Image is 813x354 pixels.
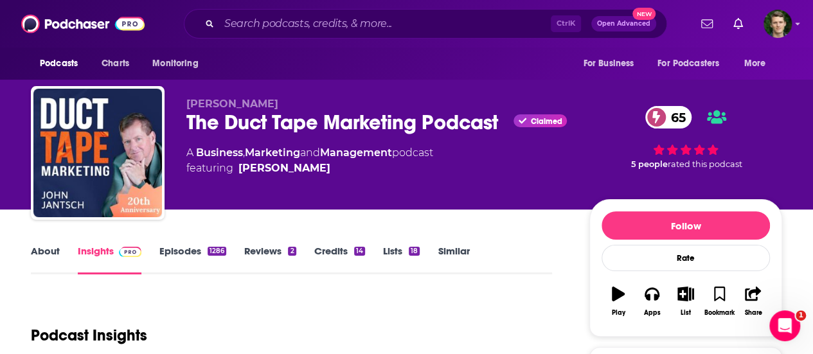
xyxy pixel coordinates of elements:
[704,309,735,317] div: Bookmark
[631,159,668,169] span: 5 people
[354,247,365,256] div: 14
[186,145,433,176] div: A podcast
[196,146,243,159] a: Business
[657,55,719,73] span: For Podcasters
[744,55,766,73] span: More
[184,9,667,39] div: Search podcasts, credits, & more...
[737,278,770,324] button: Share
[320,146,392,159] a: Management
[78,245,141,274] a: InsightsPodchaser Pro
[186,161,433,176] span: featuring
[589,98,782,177] div: 65 5 peoplerated this podcast
[208,247,226,256] div: 1286
[31,326,147,345] h1: Podcast Insights
[602,278,635,324] button: Play
[40,55,78,73] span: Podcasts
[702,278,736,324] button: Bookmark
[186,98,278,110] span: [PERSON_NAME]
[243,146,245,159] span: ,
[658,106,692,128] span: 65
[21,12,145,36] img: Podchaser - Follow, Share and Rate Podcasts
[602,245,770,271] div: Rate
[764,10,792,38] span: Logged in as drew.kilman
[438,245,469,274] a: Similar
[530,118,562,125] span: Claimed
[244,245,296,274] a: Reviews2
[649,51,738,76] button: open menu
[288,247,296,256] div: 2
[602,211,770,240] button: Follow
[383,245,420,274] a: Lists18
[728,13,748,35] a: Show notifications dropdown
[591,16,656,31] button: Open AdvancedNew
[409,247,420,256] div: 18
[159,245,226,274] a: Episodes1286
[764,10,792,38] button: Show profile menu
[300,146,320,159] span: and
[31,51,94,76] button: open menu
[238,161,330,176] a: John Jantsch
[744,309,762,317] div: Share
[33,89,162,217] img: The Duct Tape Marketing Podcast
[93,51,137,76] a: Charts
[681,309,691,317] div: List
[597,21,650,27] span: Open Advanced
[669,278,702,324] button: List
[152,55,198,73] span: Monitoring
[143,51,215,76] button: open menu
[696,13,718,35] a: Show notifications dropdown
[769,310,800,341] iframe: Intercom live chat
[764,10,792,38] img: User Profile
[219,13,551,34] input: Search podcasts, credits, & more...
[102,55,129,73] span: Charts
[668,159,742,169] span: rated this podcast
[551,15,581,32] span: Ctrl K
[635,278,668,324] button: Apps
[735,51,782,76] button: open menu
[245,146,300,159] a: Marketing
[612,309,625,317] div: Play
[314,245,365,274] a: Credits14
[31,245,60,274] a: About
[645,106,692,128] a: 65
[574,51,650,76] button: open menu
[119,247,141,257] img: Podchaser Pro
[583,55,634,73] span: For Business
[632,8,656,20] span: New
[644,309,661,317] div: Apps
[796,310,806,321] span: 1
